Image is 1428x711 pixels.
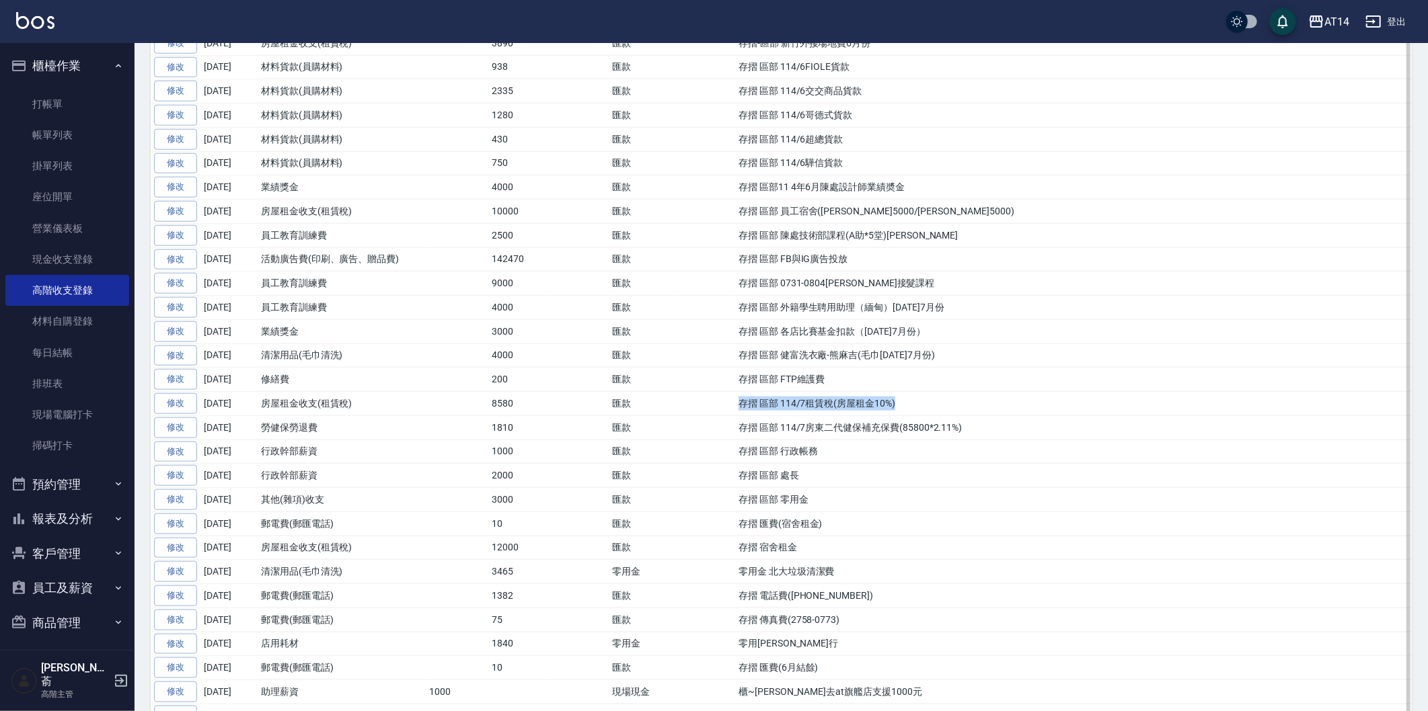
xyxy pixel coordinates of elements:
[258,608,426,632] td: 郵電費(郵匯電話)
[488,55,551,79] td: 938
[154,105,197,126] a: 修改
[735,680,1412,704] td: 櫃~[PERSON_NAME]去at旗艦店支援1000元
[609,31,677,55] td: 匯款
[200,127,258,151] td: [DATE]
[200,247,258,271] td: [DATE]
[200,296,258,320] td: [DATE]
[200,536,258,560] td: [DATE]
[609,175,677,200] td: 匯款
[200,415,258,440] td: [DATE]
[200,392,258,416] td: [DATE]
[258,223,426,247] td: 員工教育訓練費
[609,271,677,296] td: 匯款
[154,297,197,318] a: 修改
[200,55,258,79] td: [DATE]
[258,632,426,656] td: 店用耗材
[154,369,197,390] a: 修改
[735,560,1412,584] td: 零用金 北大垃圾清潔費
[735,632,1412,656] td: 零用[PERSON_NAME]行
[154,561,197,582] a: 修改
[609,392,677,416] td: 匯款
[154,538,197,558] a: 修改
[735,584,1412,608] td: 存摺 電話費([PHONE_NUMBER])
[154,681,197,702] a: 修改
[200,608,258,632] td: [DATE]
[258,488,426,512] td: 其他(雜項)收支
[154,610,197,630] a: 修改
[609,151,677,175] td: 匯款
[735,319,1412,343] td: 存摺 區部 各店比賽基金扣款（[DATE]7月份）
[200,31,258,55] td: [DATE]
[488,632,551,656] td: 1840
[258,175,426,200] td: 業績獎金
[5,306,129,337] a: 材料自購登錄
[258,464,426,488] td: 行政幹部薪資
[41,688,110,700] p: 高階主管
[258,392,426,416] td: 房屋租金收支(租賃稅)
[735,151,1412,175] td: 存摺 區部 114/6驊信貨款
[200,200,258,224] td: [DATE]
[5,399,129,430] a: 現場電腦打卡
[609,247,677,271] td: 匯款
[735,511,1412,536] td: 存摺 匯費(宿舍租金)
[426,680,488,704] td: 1000
[609,560,677,584] td: 零用金
[200,343,258,368] td: [DATE]
[1324,13,1349,30] div: AT14
[488,368,551,392] td: 200
[154,33,197,54] a: 修改
[1303,8,1355,36] button: AT14
[735,464,1412,488] td: 存摺 區部 處長
[735,175,1412,200] td: 存摺 區部11 4年6月陳處設計師業績奬金
[11,667,38,694] img: Person
[258,415,426,440] td: 勞健保勞退費
[200,79,258,103] td: [DATE]
[609,223,677,247] td: 匯款
[200,464,258,488] td: [DATE]
[488,175,551,200] td: 4000
[735,536,1412,560] td: 存摺 宿舍租金
[735,608,1412,632] td: 存摺 傳真費(2758-0773)
[41,661,110,688] h5: [PERSON_NAME]萮
[5,48,129,83] button: 櫃檯作業
[5,89,129,120] a: 打帳單
[258,368,426,392] td: 修繕費
[609,440,677,464] td: 匯款
[154,465,197,486] a: 修改
[154,345,197,366] a: 修改
[609,296,677,320] td: 匯款
[5,181,129,212] a: 座位開單
[154,657,197,678] a: 修改
[16,12,54,29] img: Logo
[488,200,551,224] td: 10000
[488,31,551,55] td: 3890
[258,343,426,368] td: 清潔用品(毛巾清洗)
[735,223,1412,247] td: 存摺 區部 陳處技術部課程(A助*5堂)[PERSON_NAME]
[200,271,258,296] td: [DATE]
[735,127,1412,151] td: 存摺 區部 114/6超總貨款
[258,247,426,271] td: 活動廣告費(印刷、廣告、贈品費)
[154,513,197,534] a: 修改
[488,560,551,584] td: 3465
[488,127,551,151] td: 430
[735,103,1412,128] td: 存摺 區部 114/6哥德式貨款
[609,368,677,392] td: 匯款
[1269,8,1296,35] button: save
[609,632,677,656] td: 零用金
[154,153,197,174] a: 修改
[609,656,677,680] td: 匯款
[258,103,426,128] td: 材料貨款(員購材料)
[5,430,129,461] a: 掃碼打卡
[609,55,677,79] td: 匯款
[5,275,129,306] a: 高階收支登錄
[735,271,1412,296] td: 存摺 區部 0731-0804[PERSON_NAME]接髮課程
[609,536,677,560] td: 匯款
[735,200,1412,224] td: 存摺 區部 員工宿舍([PERSON_NAME]5000/[PERSON_NAME]5000)
[200,584,258,608] td: [DATE]
[200,103,258,128] td: [DATE]
[488,415,551,440] td: 1810
[258,656,426,680] td: 郵電費(郵匯電話)
[488,271,551,296] td: 9000
[5,120,129,151] a: 帳單列表
[609,127,677,151] td: 匯款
